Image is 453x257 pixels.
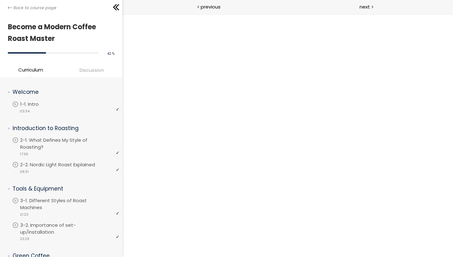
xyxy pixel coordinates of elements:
span: 42 % [107,51,115,56]
h1: Become a Modern Coffee Roast Master [8,21,111,45]
p: 2-1. What Defines My Style of Roasting? [20,137,119,151]
a: Back to course page [8,5,56,11]
p: Welcome [13,88,115,96]
p: 3-1. Different Styles of Roast Machines [20,197,119,211]
span: 23:29 [20,236,29,242]
span: previous [201,3,221,10]
span: 17:36 [20,151,28,157]
span: Back to course page [14,5,56,11]
p: 1-1. Intro [20,101,51,108]
span: Discussion [80,66,104,74]
span: next [360,3,370,10]
span: Curriculum [18,66,43,73]
span: 08:31 [20,169,29,174]
p: Tools & Equipment [13,185,115,193]
p: Introduction to Roasting [13,124,115,132]
p: 2-2. Nordic Light Roast Explained [20,161,108,168]
p: 3-2. Importance of set-up/installation [20,222,119,236]
span: 21:23 [20,212,28,217]
span: 03:34 [20,109,30,114]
